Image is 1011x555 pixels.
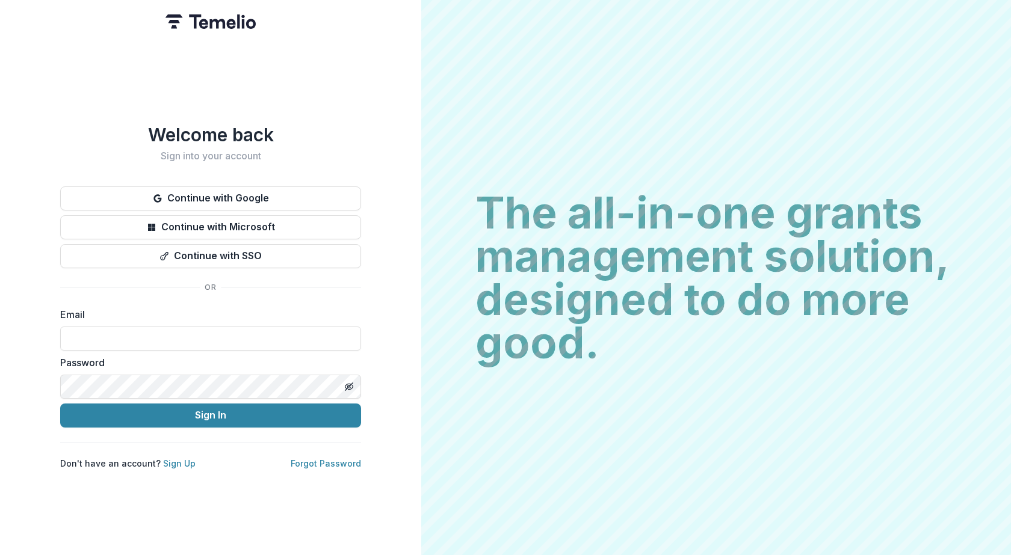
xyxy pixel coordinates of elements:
h2: Sign into your account [60,150,361,162]
a: Sign Up [163,458,196,468]
img: Temelio [165,14,256,29]
label: Password [60,355,354,370]
button: Sign In [60,403,361,428]
label: Email [60,307,354,322]
h1: Welcome back [60,124,361,146]
button: Continue with Microsoft [60,215,361,239]
button: Continue with Google [60,186,361,210]
button: Continue with SSO [60,244,361,268]
button: Toggle password visibility [339,377,359,396]
p: Don't have an account? [60,457,196,470]
a: Forgot Password [291,458,361,468]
